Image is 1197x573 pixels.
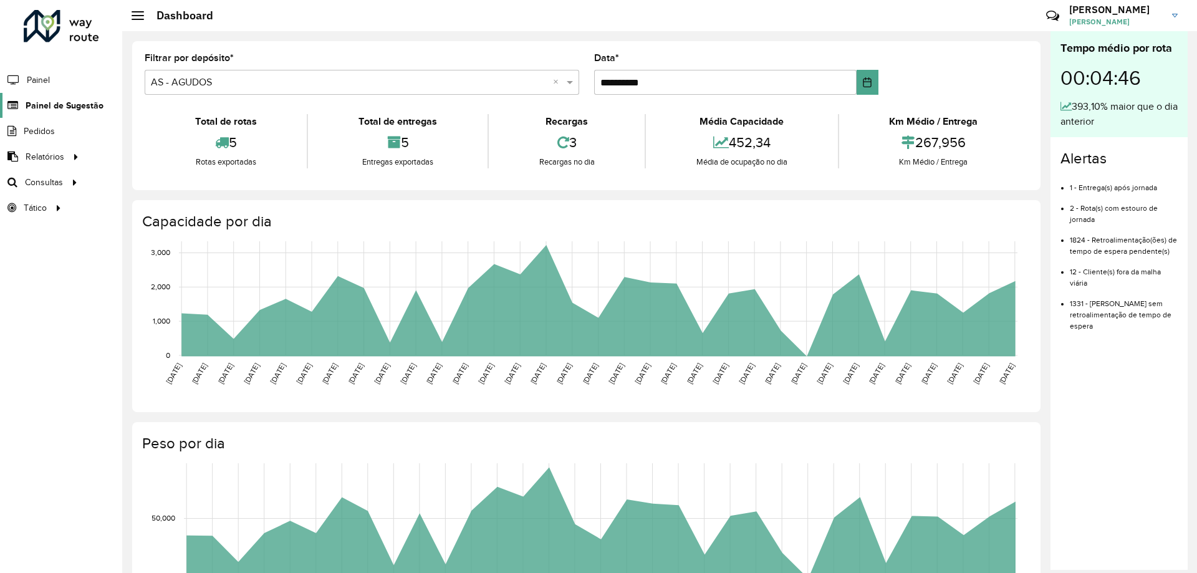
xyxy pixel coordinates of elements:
[243,362,261,385] text: [DATE]
[295,362,313,385] text: [DATE]
[151,249,170,257] text: 3,000
[920,362,938,385] text: [DATE]
[451,362,469,385] text: [DATE]
[789,362,807,385] text: [DATE]
[190,362,208,385] text: [DATE]
[166,351,170,359] text: 0
[24,125,55,138] span: Pedidos
[151,282,170,291] text: 2,000
[529,362,547,385] text: [DATE]
[320,362,339,385] text: [DATE]
[857,70,878,95] button: Choose Date
[972,362,990,385] text: [DATE]
[946,362,964,385] text: [DATE]
[581,362,599,385] text: [DATE]
[144,9,213,22] h2: Dashboard
[148,114,304,129] div: Total de rotas
[269,362,287,385] text: [DATE]
[27,74,50,87] span: Painel
[842,129,1025,156] div: 267,956
[148,156,304,168] div: Rotas exportadas
[649,156,834,168] div: Média de ocupação no dia
[1069,16,1163,27] span: [PERSON_NAME]
[685,362,703,385] text: [DATE]
[373,362,391,385] text: [DATE]
[738,362,756,385] text: [DATE]
[311,114,484,129] div: Total de entregas
[553,75,564,90] span: Clear all
[1070,173,1178,193] li: 1 - Entrega(s) após jornada
[815,362,834,385] text: [DATE]
[142,213,1028,231] h4: Capacidade por dia
[425,362,443,385] text: [DATE]
[607,362,625,385] text: [DATE]
[492,129,642,156] div: 3
[711,362,729,385] text: [DATE]
[311,129,484,156] div: 5
[145,51,234,65] label: Filtrar por depósito
[867,362,885,385] text: [DATE]
[633,362,651,385] text: [DATE]
[153,317,170,325] text: 1,000
[347,362,365,385] text: [DATE]
[26,99,103,112] span: Painel de Sugestão
[997,362,1016,385] text: [DATE]
[842,156,1025,168] div: Km Médio / Entrega
[399,362,417,385] text: [DATE]
[25,176,63,189] span: Consultas
[216,362,234,385] text: [DATE]
[1060,99,1178,129] div: 393,10% maior que o dia anterior
[142,435,1028,453] h4: Peso por dia
[1060,57,1178,99] div: 00:04:46
[555,362,573,385] text: [DATE]
[649,129,834,156] div: 452,34
[1060,150,1178,168] h4: Alertas
[842,362,860,385] text: [DATE]
[594,51,619,65] label: Data
[1060,40,1178,57] div: Tempo médio por rota
[311,156,484,168] div: Entregas exportadas
[24,201,47,214] span: Tático
[1070,225,1178,257] li: 1824 - Retroalimentação(ões) de tempo de espera pendente(s)
[492,156,642,168] div: Recargas no dia
[148,129,304,156] div: 5
[477,362,495,385] text: [DATE]
[26,150,64,163] span: Relatórios
[1070,289,1178,332] li: 1331 - [PERSON_NAME] sem retroalimentação de tempo de espera
[763,362,781,385] text: [DATE]
[893,362,911,385] text: [DATE]
[151,514,175,522] text: 50,000
[1070,193,1178,225] li: 2 - Rota(s) com estouro de jornada
[1039,2,1066,29] a: Contato Rápido
[1070,257,1178,289] li: 12 - Cliente(s) fora da malha viária
[165,362,183,385] text: [DATE]
[503,362,521,385] text: [DATE]
[492,114,642,129] div: Recargas
[649,114,834,129] div: Média Capacidade
[842,114,1025,129] div: Km Médio / Entrega
[1069,4,1163,16] h3: [PERSON_NAME]
[659,362,677,385] text: [DATE]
